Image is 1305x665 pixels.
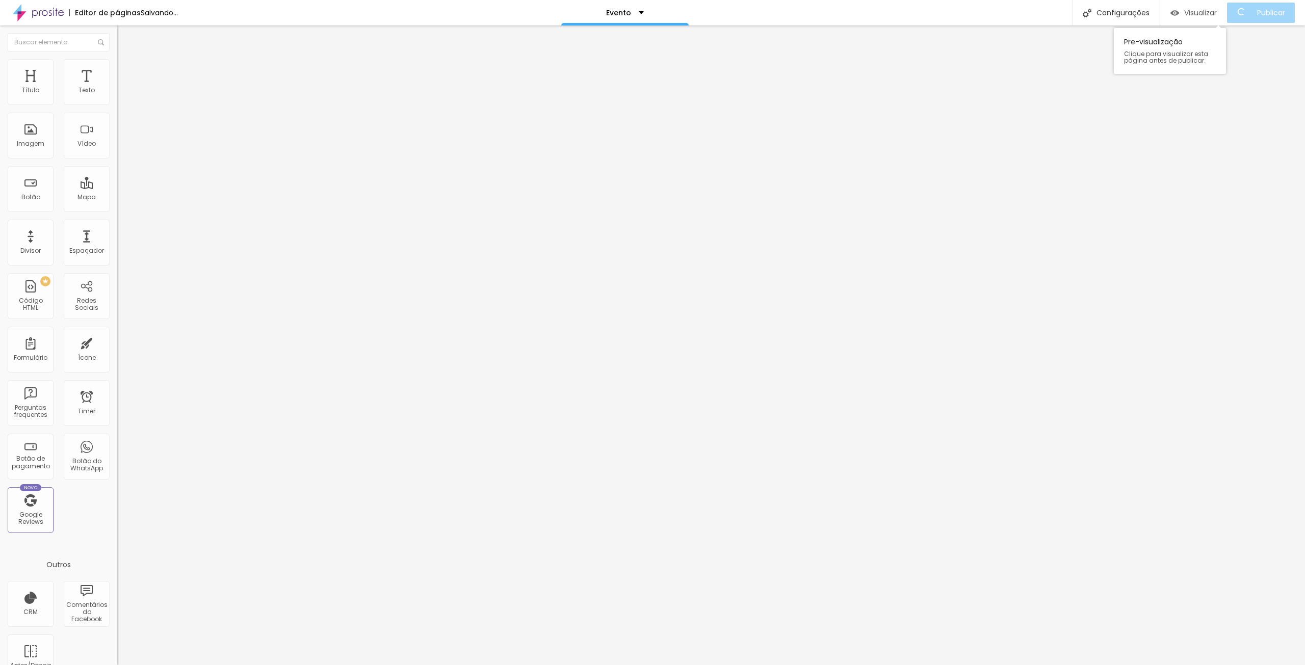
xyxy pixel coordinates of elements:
[1170,9,1179,17] img: view-1.svg
[1227,3,1295,23] button: Publicar
[1257,9,1285,17] span: Publicar
[78,408,95,415] div: Timer
[78,354,96,361] div: Ícone
[10,404,50,419] div: Perguntas frequentes
[14,354,47,361] div: Formulário
[66,297,107,312] div: Redes Sociais
[69,247,104,254] div: Espaçador
[17,140,44,147] div: Imagem
[1124,50,1216,64] span: Clique para visualizar esta página antes de publicar.
[606,9,631,16] p: Evento
[23,608,38,616] div: CRM
[1083,9,1091,17] img: Icone
[20,247,41,254] div: Divisor
[77,194,96,201] div: Mapa
[141,9,178,16] div: Salvando...
[79,87,95,94] div: Texto
[10,455,50,470] div: Botão de pagamento
[10,297,50,312] div: Código HTML
[10,511,50,526] div: Google Reviews
[1114,28,1226,74] div: Pre-visualização
[1160,3,1227,23] button: Visualizar
[21,194,40,201] div: Botão
[20,484,42,491] div: Novo
[98,39,104,45] img: Icone
[66,458,107,472] div: Botão do WhatsApp
[8,33,110,51] input: Buscar elemento
[1184,9,1217,17] span: Visualizar
[77,140,96,147] div: Vídeo
[69,9,141,16] div: Editor de páginas
[66,601,107,623] div: Comentários do Facebook
[22,87,39,94] div: Título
